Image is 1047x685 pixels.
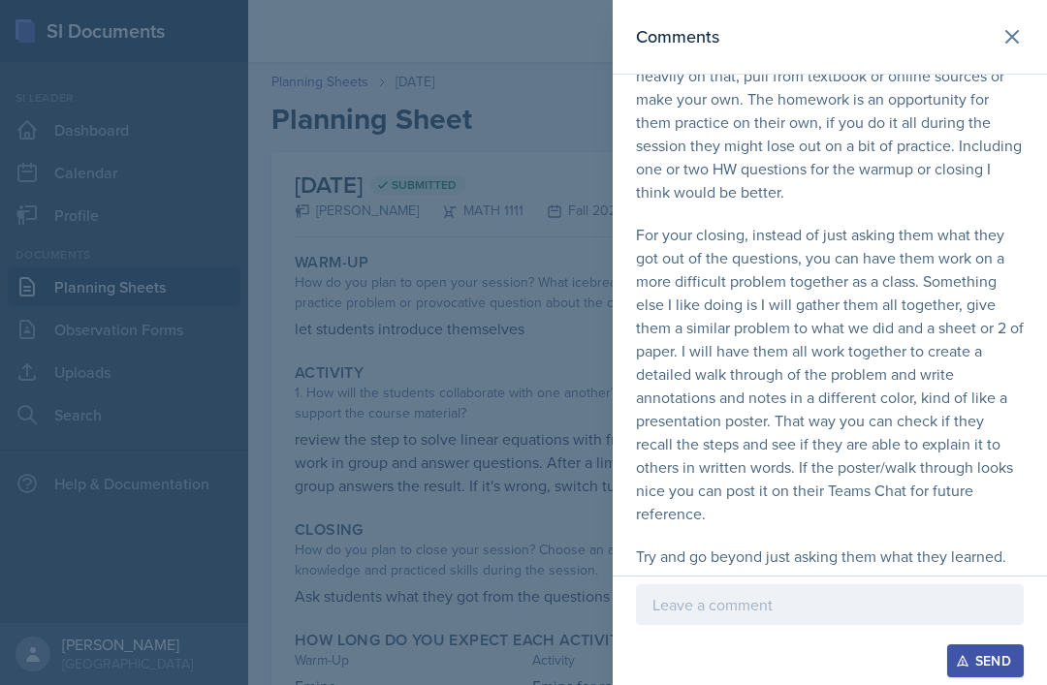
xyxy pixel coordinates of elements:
[636,17,1024,203] p: Are the question you used pulled directly from the homework? If they are I would suggest you don'...
[636,23,719,50] h2: Comments
[960,653,1011,669] div: Send
[636,223,1024,525] p: For your closing, instead of just asking them what they got out of the questions, you can have th...
[947,644,1024,677] button: Send
[636,545,1024,568] p: Try and go beyond just asking them what they learned.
